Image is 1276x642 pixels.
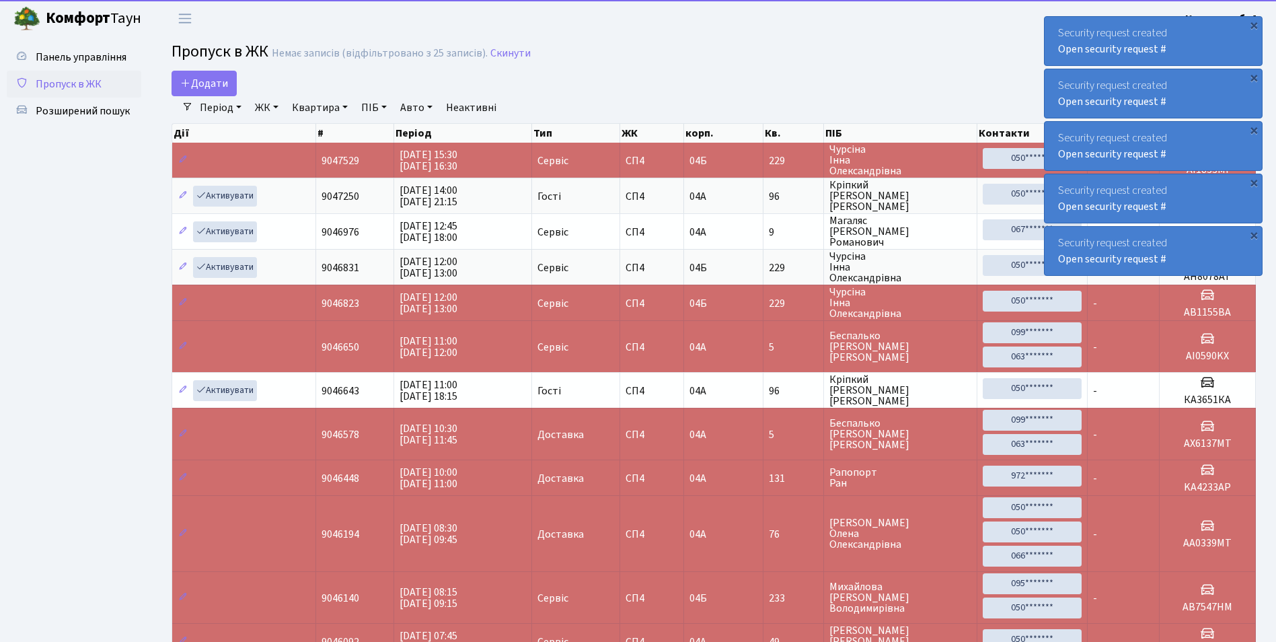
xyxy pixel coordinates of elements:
a: Open security request # [1058,42,1166,57]
div: × [1247,71,1261,84]
span: 04Б [689,153,707,168]
span: Додати [180,76,228,91]
span: Сервіс [537,227,568,238]
h5: АН8078АТ [1165,271,1250,283]
span: 04А [689,527,706,542]
span: [DATE] 08:15 [DATE] 09:15 [400,585,457,611]
a: Авто [395,96,438,119]
span: Чурсіна Інна Олександрівна [829,251,971,283]
span: СП4 [626,298,678,309]
span: 9047529 [322,153,359,168]
span: 9046823 [322,296,359,311]
span: 5 [769,429,818,440]
span: [DATE] 10:00 [DATE] 11:00 [400,465,457,491]
span: [DATE] 12:00 [DATE] 13:00 [400,290,457,316]
span: [DATE] 12:00 [DATE] 13:00 [400,254,457,281]
span: - [1093,591,1097,606]
th: ЖК [620,124,684,143]
h5: KA4233AP [1165,481,1250,494]
span: [DATE] 14:00 [DATE] 21:15 [400,183,457,209]
a: Активувати [193,221,257,242]
span: 04А [689,189,706,204]
span: - [1093,427,1097,442]
h5: AA0339MT [1165,537,1250,550]
span: СП4 [626,262,678,273]
div: Security request created [1045,227,1262,275]
span: 04А [689,427,706,442]
span: 9046194 [322,527,359,542]
span: [DATE] 15:30 [DATE] 16:30 [400,147,457,174]
span: 96 [769,191,818,202]
span: Сервіс [537,155,568,166]
th: Кв. [763,124,824,143]
span: 9046448 [322,471,359,486]
th: # [316,124,394,143]
span: 233 [769,593,818,604]
span: Чурсіна Інна Олександрівна [829,287,971,319]
a: Активувати [193,380,257,401]
span: СП4 [626,191,678,202]
span: Пропуск в ЖК [172,40,268,63]
span: 229 [769,155,818,166]
h5: AI0590KX [1165,350,1250,363]
span: [DATE] 10:30 [DATE] 11:45 [400,421,457,448]
a: Квартира [287,96,353,119]
a: Open security request # [1058,94,1166,109]
a: Неактивні [441,96,502,119]
span: 04Б [689,296,707,311]
span: 131 [769,473,818,484]
a: Активувати [193,186,257,207]
span: 76 [769,529,818,540]
th: Період [394,124,531,143]
span: [DATE] 11:00 [DATE] 12:00 [400,334,457,360]
span: Гості [537,191,561,202]
div: Security request created [1045,122,1262,170]
h5: AX6137MT [1165,437,1250,450]
span: Доставка [537,473,584,484]
span: Пропуск в ЖК [36,77,102,92]
span: 9046140 [322,591,359,606]
span: - [1093,340,1097,355]
span: Рапопорт Ран [829,467,971,489]
a: Пропуск в ЖК [7,71,141,98]
span: 04А [689,384,706,398]
span: 9 [769,227,818,238]
span: Розширений пошук [36,104,130,118]
span: Доставка [537,529,584,540]
span: СП4 [626,386,678,396]
a: Період [194,96,247,119]
span: - [1093,471,1097,486]
a: Open security request # [1058,199,1166,214]
h5: АВ1155ВА [1165,306,1250,319]
span: 96 [769,386,818,396]
b: Комфорт [46,7,110,29]
span: 04Б [689,591,707,606]
th: корп. [684,124,763,143]
a: Розширений пошук [7,98,141,124]
span: 9046578 [322,427,359,442]
span: СП4 [626,429,678,440]
span: Сервіс [537,342,568,353]
span: Магаляс [PERSON_NAME] Романович [829,215,971,248]
img: logo.png [13,5,40,32]
a: Панель управління [7,44,141,71]
a: Активувати [193,257,257,278]
span: 5 [769,342,818,353]
span: 229 [769,262,818,273]
span: 04А [689,471,706,486]
div: × [1247,18,1261,32]
span: 229 [769,298,818,309]
span: [DATE] 11:00 [DATE] 18:15 [400,378,457,404]
span: [PERSON_NAME] Олена Олександрівна [829,518,971,550]
span: 9046643 [322,384,359,398]
span: [DATE] 08:30 [DATE] 09:45 [400,521,457,547]
button: Переключити навігацію [168,7,202,30]
span: Панель управління [36,50,126,65]
a: Додати [172,71,237,96]
span: Кріпкий [PERSON_NAME] [PERSON_NAME] [829,374,971,406]
span: Михайлова [PERSON_NAME] Володимирівна [829,581,971,614]
span: Беспалько [PERSON_NAME] [PERSON_NAME] [829,330,971,363]
span: Таун [46,7,141,30]
div: Немає записів (відфільтровано з 25 записів). [272,47,488,60]
span: СП4 [626,342,678,353]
